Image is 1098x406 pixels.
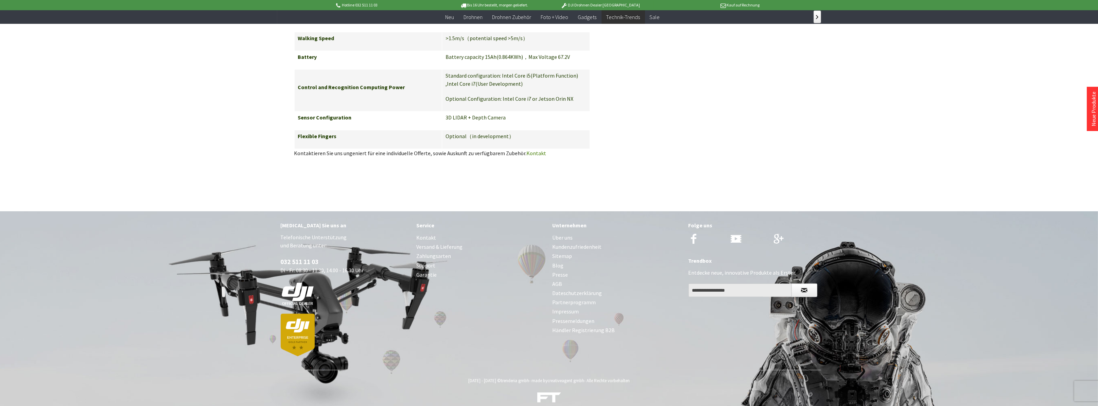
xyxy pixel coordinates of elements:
[547,378,584,384] a: creativeagent gmbh
[417,261,546,270] a: Support
[298,84,405,91] strong: Control and Recognition Computing Power
[578,14,597,20] span: Gadgets
[487,10,536,24] a: Drohnen Zubehör
[553,242,682,251] a: Kundenzufriedenheit
[653,1,760,9] p: Kauf auf Rechnung
[335,1,441,9] p: Hotline 032 511 11 03
[446,53,586,61] p: Battery capacity 15Ah(0.864KWh)，Max Voltage 67.2V
[446,132,586,140] p: Optional（in development）
[553,316,682,326] a: Pressemeldungen
[417,270,546,279] a: Garantie
[417,221,546,230] div: Service
[281,282,315,306] img: white-dji-schweiz-logo-official_140x140.png
[541,14,569,20] span: Foto + Video
[445,14,454,20] span: Neu
[298,35,334,42] strong: Walking Speed
[689,221,818,230] div: Folge uns
[816,15,818,19] span: 
[281,221,410,230] div: [MEDICAL_DATA] Sie uns an
[791,283,817,297] button: Newsletter abonnieren
[553,261,682,270] a: Blog
[650,14,660,20] span: Sale
[527,150,546,157] a: Kontakt
[537,393,561,405] a: DJI Drohnen, Trends & Gadgets Shop
[446,71,586,88] p: Standard configuration: Intel Core i5(Platform Function) ,Intel Core i7(User Development)
[417,242,546,251] a: Versand & Lieferung
[689,269,818,277] p: Entdecke neue, innovative Produkte als Erster.
[553,251,682,261] a: Sitemap
[536,10,573,24] a: Foto + Video
[689,256,818,265] div: Trendbox
[464,14,483,20] span: Drohnen
[547,1,653,9] p: DJI Drohnen Dealer [GEOGRAPHIC_DATA]
[281,258,319,266] a: 032 511 11 03
[645,10,665,24] a: Sale
[417,251,546,261] a: Zahlungsarten
[440,10,459,24] a: Neu
[298,114,352,121] strong: Sensor Configuration
[573,10,602,24] a: Gadgets
[689,283,792,297] input: Ihre E-Mail Adresse
[492,14,531,20] span: Drohnen Zubehör
[553,279,682,289] a: AGB
[553,298,682,307] a: Partnerprogramm
[606,14,640,20] span: Technik-Trends
[459,10,487,24] a: Drohnen
[446,34,586,42] p: >1.5m/s（potential speed >5m/s）
[553,326,682,335] a: Händler Registrierung B2B
[553,221,682,230] div: Unternehmen
[553,233,682,242] a: Über uns
[298,133,337,140] strong: Flexible Fingers
[281,314,315,356] img: dji-partner-enterprise_goldLoJgYOWPUIEBO.png
[446,113,586,121] p: 3D LIDAR + Depth Camera
[553,289,682,298] a: Dateschutzerklärung
[446,95,586,103] p: Optional Configuration: Intel Core i7 or Jetson Orin NX
[553,307,682,316] a: Impressum
[501,378,529,384] a: trenderia gmbh
[602,10,645,24] a: Technik-Trends
[553,270,682,279] a: Presse
[281,233,410,356] p: Telefonische Unterstützung und Beratung unter: Di - Fr: 08:30 - 11.30, 14.00 - 16.30 Uhr
[417,233,546,242] a: Kontakt
[441,1,547,9] p: Bis 16 Uhr bestellt, morgen geliefert.
[298,53,317,60] strong: Battery
[294,149,590,157] p: Kontaktieren Sie uns ungeniert für eine individuelle Offerte, sowie Auskunft zu verfügbarem Zubehör.
[283,378,816,384] div: [DATE] - [DATE] © - made by - Alle Rechte vorbehalten
[537,392,561,403] img: ft-white-trans-footer.png
[1090,92,1097,126] a: Neue Produkte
